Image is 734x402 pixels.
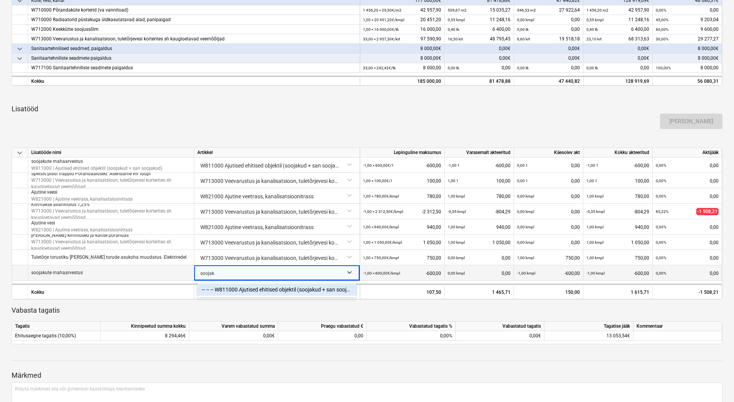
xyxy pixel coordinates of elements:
small: 946,53 m2 [517,8,536,12]
small: -1,00 × 600,00€ / kmpl [363,271,400,275]
small: 1,00 × 1 050,00€ / kmpl [363,240,402,245]
div: W710000 Põrandaküte korterid (va vannitoad) [31,5,356,15]
small: 0,00 tk [517,66,529,70]
div: -- -- -- W811000 Ajutised ehitised objektil (soojakud + san soojakud) [197,283,356,296]
small: 1,00 kmpl [448,194,465,198]
div: 0,00€ [456,331,544,341]
div: Varasemalt akteeritud [445,148,514,157]
small: 0,40 tk [448,27,459,32]
div: 6 400,00 [586,25,649,34]
small: 1,00 × 16 000,00€ / tk [363,27,399,32]
div: 1 465,71 [445,284,514,299]
div: 68 313,63 [586,34,649,44]
small: 1,00 1 [586,179,597,183]
div: -600,00 [586,157,649,173]
small: 1,00 kmpl [586,194,603,198]
div: 0,00% [367,331,456,341]
div: 42 957,90 [363,5,441,15]
div: 29 277,27 [656,34,719,44]
small: -1,00 kmpl [586,271,605,275]
small: 0,00% [656,163,666,167]
div: 9 203,04 [656,15,719,25]
small: -1,00 × 2 312,50€ / kmpl [363,209,403,214]
small: 0,00 tk [517,27,529,32]
p: Ajutine veesi [31,189,133,196]
small: 0,00 kmpl [517,240,534,245]
div: 42 957,90 [586,5,649,15]
div: -804,29 [586,204,649,219]
div: -600,00 [586,265,649,281]
div: 13 053,54€ [544,331,633,341]
div: Kokku [28,284,194,299]
small: 0,00% [656,8,666,12]
div: 16 000,00 [363,25,441,34]
div: 780,00 [448,188,511,204]
small: 0,00% [656,240,666,245]
div: 0,00 [656,157,719,173]
iframe: Chat Widget [695,365,734,402]
small: -0,35 kmpl [586,209,605,214]
small: 30,00% [656,37,668,41]
div: 1 615,71 [583,284,653,299]
div: 0,00 [517,15,580,25]
div: W712000 Keskkütte soojussõlm [31,25,356,34]
div: Kokku [28,76,360,85]
small: 1 456,20 × 29,50€ / m2 [363,8,401,12]
div: Vabastatud tagatis % [367,322,456,331]
small: 0,00 tk [586,66,598,70]
small: 509,67 m2 [448,8,467,12]
p: W821000 | Ajutine veetrass, kanalisatsioonitrass [31,226,133,233]
small: 0,00% [656,256,666,260]
small: 0,00 kmpl [517,225,534,229]
div: 0,00€ [583,54,653,63]
p: [PERSON_NAME] kinnitused ja kaitse põrandas [31,232,191,239]
div: Käesolev akt [514,148,583,157]
div: Kinnipeetud summa kokku [101,322,189,331]
div: -2 312,50 [363,204,441,219]
div: 81 478,88 [448,77,511,86]
div: 780,00 [363,188,441,204]
p: W713000 | Veevarustus ja kanalisatsioon, tuletõrjevesi korterites sh kaugloetavad veemõõtjad [31,208,191,221]
div: 8 000,00€ [653,54,722,63]
div: 0,00 [517,188,580,204]
p: Tuletõrje torustiku [PERSON_NAME] torude asukoha muudatus. Elektriredel. [31,254,188,261]
div: 0,00 [656,234,719,250]
div: 0,00 [656,173,719,189]
div: 0,00€ [514,44,583,54]
p: soojakute mahaarvestus [31,158,162,165]
div: 0,00€ [445,54,514,63]
div: 0,00 [448,265,511,281]
div: 1 050,00 [448,234,511,250]
p: W811000 | Ajutised ehitised objektil (soojakud + san soojakud) [31,165,162,171]
div: 8 000,00 [656,63,719,73]
small: 1,00 kmpl [517,256,534,260]
div: 0,00 [517,173,580,189]
div: W717100 Sanitaartehniliste seadmete paigaldus [31,63,356,73]
div: 128 919,69 [583,76,653,85]
div: 48 795,45 [448,34,511,44]
small: 1,00 kmpl [586,256,603,260]
div: 1 050,00 [363,234,441,250]
small: 33,00 × 2 957,30€ / krt [363,37,400,41]
p: W713000 | Veevarustus ja kanalisatsioon, tuletõrjevesi korterites sh kaugloetavad veemõõtjad [31,177,191,190]
div: 0,00 [517,234,580,250]
small: 1,00 × 940,00€ / kmpl [363,225,399,229]
div: 0,00 [448,250,511,266]
p: Ajutine vesi [31,220,133,226]
div: 0,00€ [189,331,278,341]
div: -600,00 [448,157,511,173]
small: 0,00 kmpl [517,209,534,214]
small: 0,00 kmpl [448,256,465,260]
small: 60,00% [656,27,668,32]
div: 8 000,00€ [360,54,445,63]
small: 65,22% [656,209,668,214]
div: 150,00 [517,285,580,300]
div: 8 294,46€ [101,331,189,341]
small: 0,00% [656,225,666,229]
div: 1 050,00 [586,234,649,250]
div: 0,00 [656,5,719,15]
div: 47 440,82 [517,77,580,86]
div: 0,00 [656,265,719,281]
div: 97 590,90 [363,34,441,44]
p: W821000 | Ajutine veetrass, kanalisatsioonitrass [31,196,133,202]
